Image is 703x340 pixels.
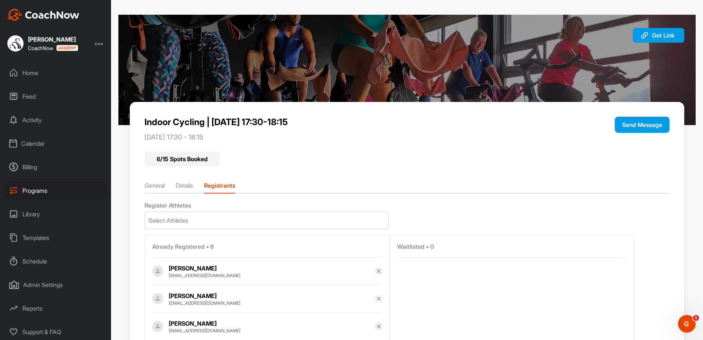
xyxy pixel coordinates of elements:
[169,300,374,306] div: [EMAIL_ADDRESS][DOMAIN_NAME]
[4,134,108,153] div: Calendar
[4,276,108,294] div: Admin Settings
[397,243,434,251] span: Waitlisted • 0
[4,299,108,318] div: Reports
[152,266,163,277] img: Profile picture
[376,296,382,302] img: svg+xml;base64,PHN2ZyB3aWR0aD0iMTYiIGhlaWdodD0iMTYiIHZpZXdCb3g9IjAgMCAxNiAxNiIgZmlsbD0ibm9uZSIgeG...
[376,268,382,274] img: svg+xml;base64,PHN2ZyB3aWR0aD0iMTYiIGhlaWdodD0iMTYiIHZpZXdCb3g9IjAgMCAxNiAxNiIgZmlsbD0ibm9uZSIgeG...
[28,36,78,42] div: [PERSON_NAME]
[678,315,696,333] iframe: Intercom live chat
[4,87,108,106] div: Feed
[56,45,78,51] img: CoachNow acadmey
[204,181,235,193] li: Registrants
[118,15,696,125] img: img.jpg
[169,291,374,300] div: [PERSON_NAME]
[7,9,79,21] img: CoachNow
[4,111,108,129] div: Activity
[152,243,214,251] span: Already Registered • 6
[144,202,191,209] span: Register Athletes
[652,32,675,39] span: Get Link
[376,323,382,329] img: svg+xml;base64,PHN2ZyB3aWR0aD0iMTYiIGhlaWdodD0iMTYiIHZpZXdCb3g9IjAgMCAxNiAxNiIgZmlsbD0ibm9uZSIgeG...
[144,133,564,141] p: [DATE] 17:30 - 18:15
[4,181,108,200] div: Programs
[169,328,374,334] div: [EMAIL_ADDRESS][DOMAIN_NAME]
[149,216,188,225] div: Select Athletes
[169,319,374,328] div: [PERSON_NAME]
[152,321,163,332] img: Profile picture
[615,117,670,133] button: Send Message
[28,45,78,51] div: CoachNow
[7,35,24,52] img: square_c8b22097c993bcfd2b698d1eae06ee05.jpg
[640,31,649,40] img: svg+xml;base64,PHN2ZyB3aWR0aD0iMjAiIGhlaWdodD0iMjAiIHZpZXdCb3g9IjAgMCAyMCAyMCIgZmlsbD0ibm9uZSIgeG...
[144,181,165,193] li: General
[176,181,193,193] li: Details
[4,252,108,270] div: Schedule
[4,64,108,82] div: Home
[169,264,374,273] div: [PERSON_NAME]
[4,158,108,176] div: Billing
[4,229,108,247] div: Templates
[4,205,108,223] div: Library
[144,117,564,127] p: Indoor Cycling | [DATE] 17:30-18:15
[152,293,163,304] img: Profile picture
[144,152,220,166] div: 6 / 15 Spots Booked
[169,273,374,279] div: [EMAIL_ADDRESS][DOMAIN_NAME]
[693,315,699,321] span: 1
